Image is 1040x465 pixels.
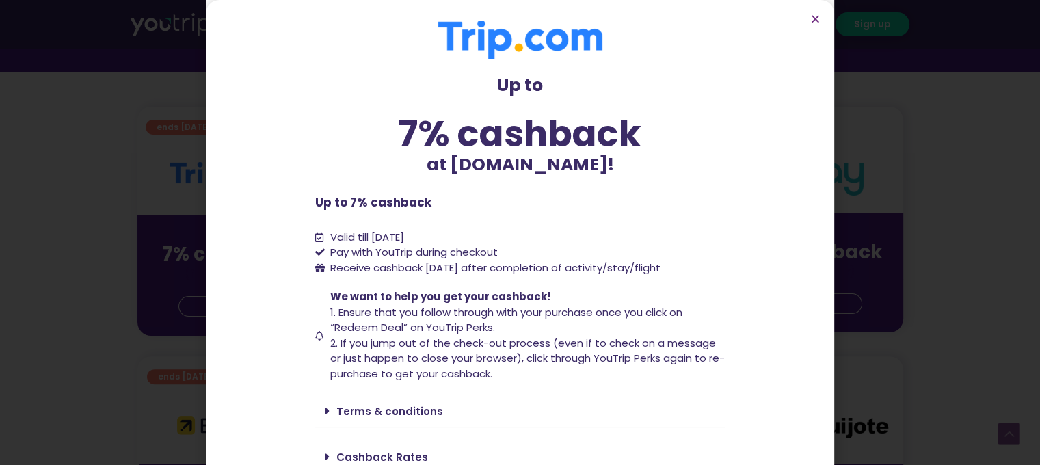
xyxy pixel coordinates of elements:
[315,116,725,152] div: 7% cashback
[315,152,725,178] p: at [DOMAIN_NAME]!
[810,14,821,24] a: Close
[330,305,682,335] span: 1. Ensure that you follow through with your purchase once you click on “Redeem Deal” on YouTrip P...
[330,261,661,275] span: Receive cashback [DATE] after completion of activity/stay/flight
[315,395,725,427] div: Terms & conditions
[315,194,431,211] b: Up to 7% cashback
[330,230,404,244] span: Valid till [DATE]
[315,72,725,98] p: Up to
[336,450,428,464] a: Cashback Rates
[330,289,550,304] span: We want to help you get your cashback!
[330,336,725,381] span: 2. If you jump out of the check-out process (even if to check on a message or just happen to clos...
[327,245,498,261] span: Pay with YouTrip during checkout
[336,404,443,418] a: Terms & conditions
